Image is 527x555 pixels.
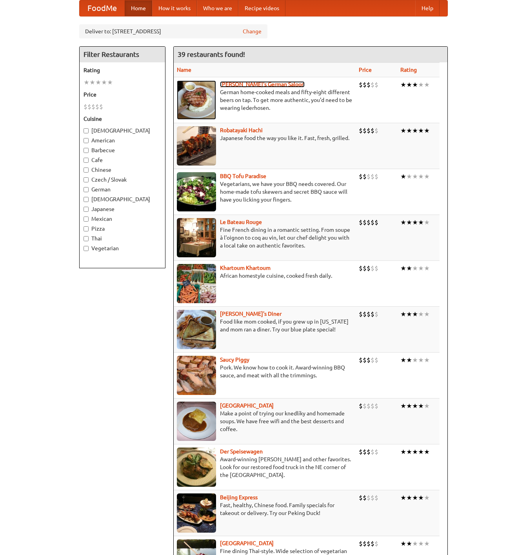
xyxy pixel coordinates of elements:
h5: Price [84,91,161,98]
li: ★ [412,172,418,181]
a: Le Bateau Rouge [220,219,262,225]
li: ★ [400,539,406,548]
a: [GEOGRAPHIC_DATA] [220,402,274,409]
b: BBQ Tofu Paradise [220,173,266,179]
li: ★ [412,448,418,456]
li: ★ [406,172,412,181]
label: Mexican [84,215,161,223]
input: Barbecue [84,148,89,153]
li: $ [367,264,371,273]
li: $ [374,126,378,135]
label: Pizza [84,225,161,233]
label: [DEMOGRAPHIC_DATA] [84,127,161,135]
li: ★ [400,356,406,364]
a: Robatayaki Hachi [220,127,263,133]
a: Saucy Piggy [220,357,249,363]
li: ★ [418,539,424,548]
li: $ [99,102,103,111]
b: [PERSON_NAME]'s German Saloon [220,81,305,87]
li: ★ [418,356,424,364]
li: $ [84,102,87,111]
li: $ [363,448,367,456]
li: ★ [107,78,113,87]
li: ★ [400,126,406,135]
li: $ [374,539,378,548]
label: Chinese [84,166,161,174]
li: $ [363,218,367,227]
p: Vegetarians, we have your BBQ needs covered. Our home-made tofu skewers and secret BBQ sauce will... [177,180,353,204]
li: ★ [400,80,406,89]
li: $ [363,80,367,89]
li: ★ [406,493,412,502]
li: ★ [424,172,430,181]
input: [DEMOGRAPHIC_DATA] [84,197,89,202]
li: ★ [101,78,107,87]
li: $ [367,310,371,318]
a: Der Speisewagen [220,448,263,455]
li: $ [371,80,374,89]
li: $ [371,172,374,181]
img: speisewagen.jpg [177,448,216,487]
li: ★ [424,80,430,89]
a: Home [125,0,152,16]
p: Pork. We know how to cook it. Award-winning BBQ sauce, and meat with all the trimmings. [177,364,353,379]
li: $ [374,80,378,89]
li: ★ [412,264,418,273]
input: Mexican [84,217,89,222]
li: ★ [424,448,430,456]
li: ★ [406,539,412,548]
li: ★ [418,80,424,89]
img: esthers.jpg [177,80,216,120]
li: $ [374,356,378,364]
a: Beijing Express [220,494,258,500]
img: czechpoint.jpg [177,402,216,441]
input: Thai [84,236,89,241]
p: Fine French dining in a romantic setting. From soupe à l'oignon to coq au vin, let our chef delig... [177,226,353,249]
li: ★ [400,493,406,502]
li: ★ [424,493,430,502]
li: $ [359,402,363,410]
li: ★ [418,310,424,318]
a: Change [243,27,262,35]
input: Czech / Slovak [84,177,89,182]
li: $ [367,402,371,410]
li: ★ [424,218,430,227]
label: Japanese [84,205,161,213]
li: ★ [424,539,430,548]
li: ★ [400,402,406,410]
p: Make a point of trying our knedlíky and homemade soups. We have free wifi and the best desserts a... [177,409,353,433]
input: American [84,138,89,143]
ng-pluralize: 39 restaurants found! [178,51,245,58]
a: Recipe videos [238,0,285,16]
div: Deliver to: [STREET_ADDRESS] [79,24,267,38]
img: saucy.jpg [177,356,216,395]
label: Vegetarian [84,244,161,252]
li: $ [359,539,363,548]
li: ★ [406,448,412,456]
li: $ [359,172,363,181]
li: ★ [406,80,412,89]
li: $ [359,356,363,364]
a: Price [359,67,372,73]
li: $ [367,356,371,364]
li: $ [87,102,91,111]
label: [DEMOGRAPHIC_DATA] [84,195,161,203]
input: Pizza [84,226,89,231]
li: $ [359,80,363,89]
li: ★ [418,448,424,456]
li: $ [363,493,367,502]
li: $ [363,356,367,364]
li: ★ [406,264,412,273]
img: khartoum.jpg [177,264,216,303]
li: ★ [424,264,430,273]
li: $ [374,402,378,410]
p: Fast, healthy, Chinese food. Family specials for takeout or delivery. Try our Peking Duck! [177,501,353,517]
b: Khartoum Khartoum [220,265,271,271]
li: ★ [412,218,418,227]
li: $ [359,310,363,318]
input: German [84,187,89,192]
li: ★ [412,80,418,89]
